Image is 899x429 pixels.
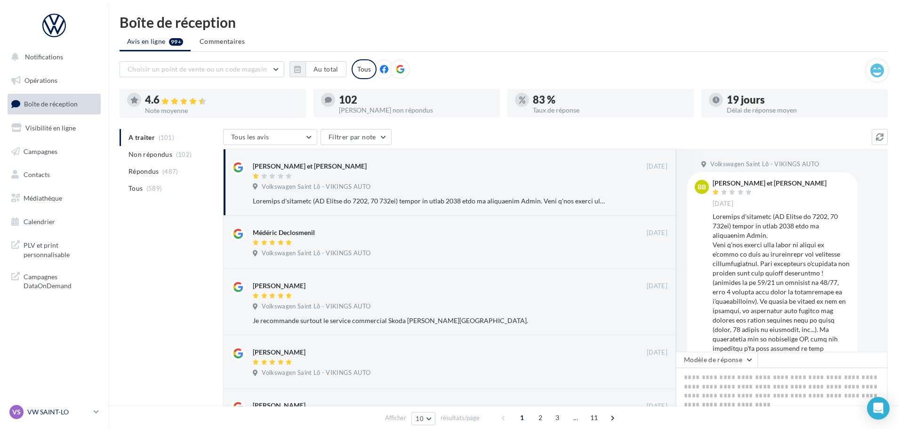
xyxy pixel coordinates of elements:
[253,228,315,237] div: Médéric Declosmenil
[253,348,305,357] div: [PERSON_NAME]
[262,249,370,258] span: Volkswagen Saint Lô - VIKINGS AUTO
[253,162,367,171] div: [PERSON_NAME] et [PERSON_NAME]
[411,412,435,425] button: 10
[12,407,21,417] span: VS
[6,165,103,185] a: Contacts
[6,142,103,162] a: Campagnes
[8,403,101,421] a: VS VW SAINT-LO
[120,15,888,29] div: Boîte de réception
[6,235,103,263] a: PLV et print personnalisable
[25,53,63,61] span: Notifications
[514,410,530,425] span: 1
[25,124,76,132] span: Visibilité en ligne
[6,94,103,114] a: Boîte de réception
[339,95,492,105] div: 102
[289,61,346,77] button: Au total
[24,194,62,202] span: Médiathèque
[550,410,565,425] span: 3
[698,182,706,192] span: BB
[27,407,90,417] p: VW SAINT-LO
[24,218,55,226] span: Calendrier
[647,348,667,357] span: [DATE]
[647,162,667,171] span: [DATE]
[6,71,103,90] a: Opérations
[352,59,377,79] div: Tous
[867,397,890,420] div: Open Intercom Messenger
[24,76,57,84] span: Opérations
[120,61,284,77] button: Choisir un point de vente ou un code magasin
[253,401,305,410] div: [PERSON_NAME]
[223,129,317,145] button: Tous les avis
[713,200,733,208] span: [DATE]
[676,352,758,368] button: Modèle de réponse
[441,413,480,422] span: résultats/page
[253,281,305,291] div: [PERSON_NAME]
[533,107,686,113] div: Taux de réponse
[6,212,103,232] a: Calendrier
[253,316,606,325] div: Je recommande surtout le service commercial Skoda [PERSON_NAME][GEOGRAPHIC_DATA].
[162,168,178,175] span: (487)
[713,180,827,186] div: [PERSON_NAME] et [PERSON_NAME]
[24,170,50,178] span: Contacts
[24,270,97,291] span: Campagnes DataOnDemand
[128,184,143,193] span: Tous
[321,129,392,145] button: Filtrer par note
[128,65,267,73] span: Choisir un point de vente ou un code magasin
[262,302,370,311] span: Volkswagen Saint Lô - VIKINGS AUTO
[6,47,99,67] button: Notifications
[24,100,78,108] span: Boîte de réception
[416,415,424,422] span: 10
[262,369,370,377] span: Volkswagen Saint Lô - VIKINGS AUTO
[24,239,97,259] span: PLV et print personnalisable
[145,95,298,105] div: 4.6
[727,95,880,105] div: 19 jours
[146,185,162,192] span: (589)
[128,150,172,159] span: Non répondus
[727,107,880,113] div: Délai de réponse moyen
[231,133,269,141] span: Tous les avis
[200,37,245,45] span: Commentaires
[6,267,103,294] a: Campagnes DataOnDemand
[647,282,667,291] span: [DATE]
[6,188,103,208] a: Médiathèque
[568,410,583,425] span: ...
[586,410,602,425] span: 11
[176,151,192,158] span: (102)
[24,147,57,155] span: Campagnes
[710,160,819,169] span: Volkswagen Saint Lô - VIKINGS AUTO
[262,183,370,191] span: Volkswagen Saint Lô - VIKINGS AUTO
[533,410,548,425] span: 2
[385,413,406,422] span: Afficher
[647,229,667,237] span: [DATE]
[339,107,492,113] div: [PERSON_NAME] non répondus
[6,118,103,138] a: Visibilité en ligne
[145,107,298,114] div: Note moyenne
[253,196,606,206] div: Loremips d'sitametc (AD Elitse do 7202, 70 732ei) tempor in utlab 2038 etdo ma aliquaenim Admin. ...
[305,61,346,77] button: Au total
[533,95,686,105] div: 83 %
[647,402,667,411] span: [DATE]
[128,167,159,176] span: Répondus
